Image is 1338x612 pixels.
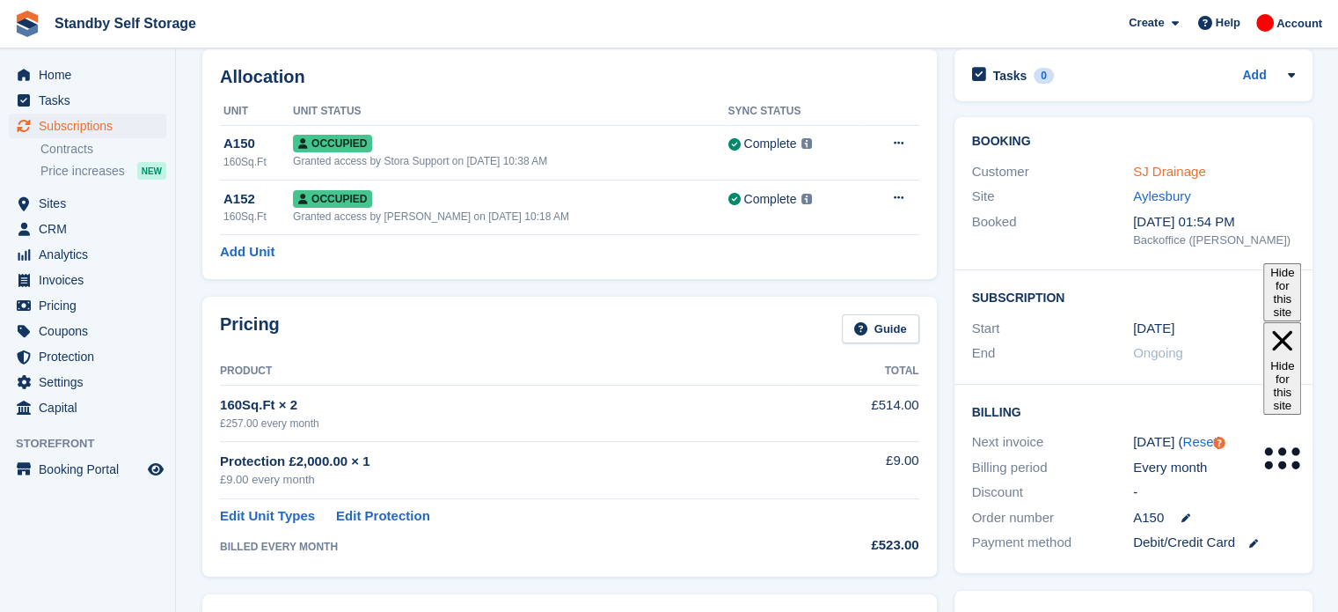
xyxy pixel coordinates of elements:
[1133,533,1295,553] div: Debit/Credit Card
[223,134,293,154] div: A150
[842,314,919,343] a: Guide
[220,395,789,416] div: 160Sq.Ft × 2
[39,370,144,394] span: Settings
[9,344,166,369] a: menu
[1133,432,1295,453] div: [DATE] ( )
[9,88,166,113] a: menu
[1133,212,1295,232] div: [DATE] 01:54 PM
[220,539,789,555] div: BILLED EVERY MONTH
[220,314,280,343] h2: Pricing
[336,506,430,527] a: Edit Protection
[972,458,1134,478] div: Billing period
[801,138,812,149] img: icon-info-grey-7440780725fd019a000dd9b08b2336e03edf1995a4989e88bcd33f0948082b44.svg
[39,293,144,318] span: Pricing
[9,395,166,420] a: menu
[223,154,293,170] div: 160Sq.Ft
[9,319,166,343] a: menu
[727,98,860,126] th: Sync Status
[972,508,1134,528] div: Order number
[220,452,789,472] div: Protection £2,000.00 × 1
[9,114,166,138] a: menu
[1216,14,1240,32] span: Help
[220,358,789,386] th: Product
[220,67,919,87] h2: Allocation
[39,191,144,216] span: Sites
[1182,434,1217,449] a: Reset
[9,370,166,394] a: menu
[39,344,144,369] span: Protection
[972,533,1134,553] div: Payment method
[220,416,789,431] div: £257.00 every month
[972,402,1295,420] h2: Billing
[972,135,1295,149] h2: Booking
[39,88,144,113] span: Tasks
[789,535,918,556] div: £523.00
[9,457,166,482] a: menu
[9,217,166,241] a: menu
[9,293,166,318] a: menu
[16,435,175,453] span: Storefront
[801,194,812,204] img: icon-info-grey-7440780725fd019a000dd9b08b2336e03edf1995a4989e88bcd33f0948082b44.svg
[40,163,125,180] span: Price increases
[972,162,1134,182] div: Customer
[9,268,166,292] a: menu
[293,190,372,208] span: Occupied
[972,187,1134,207] div: Site
[39,114,144,138] span: Subscriptions
[48,9,203,38] a: Standby Self Storage
[9,63,166,87] a: menu
[1133,188,1191,203] a: Aylesbury
[993,68,1027,84] h2: Tasks
[39,457,144,482] span: Booking Portal
[40,161,166,181] a: Price increases NEW
[789,358,918,386] th: Total
[220,98,293,126] th: Unit
[39,319,144,343] span: Coupons
[1133,345,1183,360] span: Ongoing
[1133,458,1295,478] div: Every month
[972,212,1134,249] div: Booked
[1133,164,1206,179] a: SJ Drainage
[972,288,1295,306] h2: Subscription
[1276,15,1322,33] span: Account
[40,141,166,158] a: Contracts
[39,217,144,241] span: CRM
[1129,14,1164,32] span: Create
[789,441,918,498] td: £9.00
[220,506,315,527] a: Edit Unit Types
[137,162,166,180] div: NEW
[220,242,274,262] a: Add Unit
[1133,508,1164,528] span: A150
[743,190,796,209] div: Complete
[223,189,293,210] div: A152
[1133,483,1295,503] div: -
[972,483,1134,503] div: Discount
[39,63,144,87] span: Home
[14,11,40,37] img: stora-icon-8386f47178a22dfd0bd8f6a31ec36ba5ce8667c1dd55bd0f319d3a0aa187defe.svg
[145,459,166,480] a: Preview store
[972,343,1134,364] div: End
[972,432,1134,453] div: Next invoice
[220,471,789,489] div: £9.00 every month
[293,153,727,169] div: Granted access by Stora Support on [DATE] 10:38 AM
[1256,14,1274,32] img: Aaron Winter
[39,395,144,420] span: Capital
[9,191,166,216] a: menu
[1034,68,1054,84] div: 0
[39,242,144,267] span: Analytics
[9,242,166,267] a: menu
[293,135,372,152] span: Occupied
[789,386,918,441] td: £514.00
[293,209,727,225] div: Granted access by [PERSON_NAME] on [DATE] 10:18 AM
[293,98,727,126] th: Unit Status
[39,268,144,292] span: Invoices
[1133,319,1174,339] time: 2023-05-01 00:00:00 UTC
[1211,435,1227,451] div: Tooltip anchor
[223,209,293,225] div: 160Sq.Ft
[1133,232,1295,249] div: Backoffice ([PERSON_NAME])
[1242,66,1266,86] a: Add
[972,319,1134,339] div: Start
[743,135,796,153] div: Complete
